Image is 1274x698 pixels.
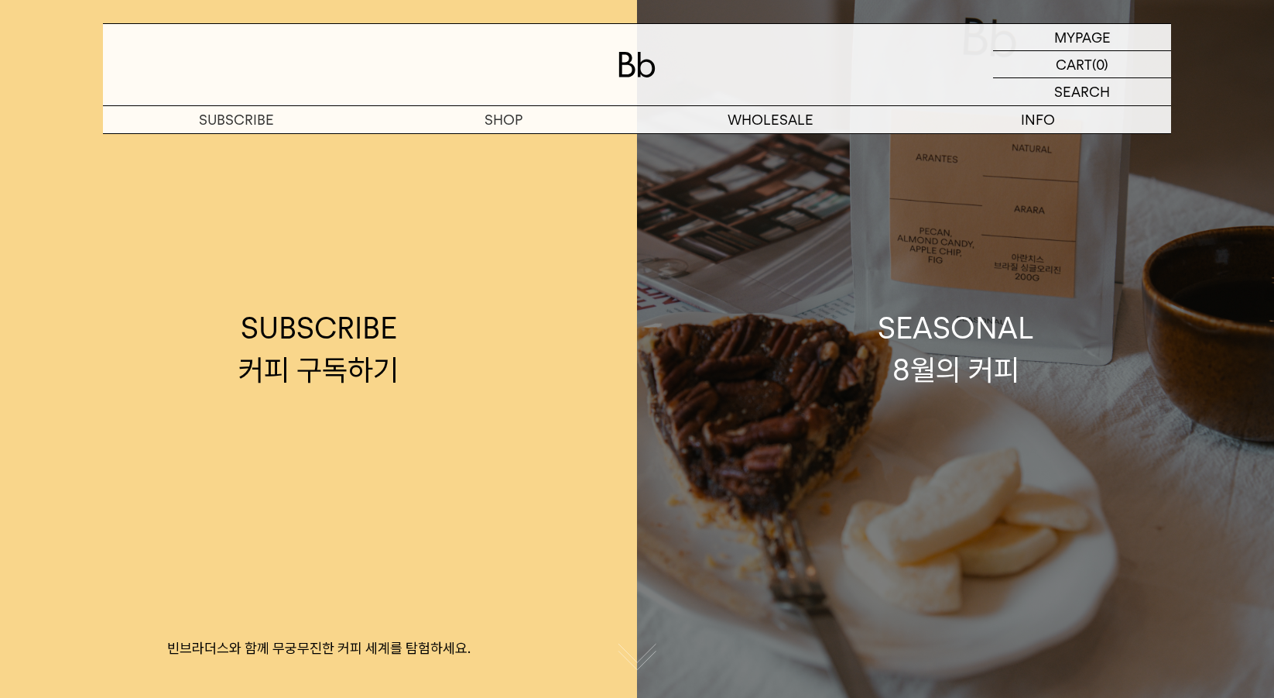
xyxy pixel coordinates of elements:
[1056,51,1092,77] p: CART
[238,308,399,390] div: SUBSCRIBE 커피 구독하기
[904,106,1171,133] p: INFO
[878,308,1034,390] div: SEASONAL 8월의 커피
[618,52,656,77] img: 로고
[1054,78,1110,105] p: SEARCH
[370,106,637,133] a: SHOP
[1054,24,1111,50] p: MYPAGE
[637,106,904,133] p: WHOLESALE
[103,106,370,133] a: SUBSCRIBE
[993,51,1171,78] a: CART (0)
[993,24,1171,51] a: MYPAGE
[1092,51,1108,77] p: (0)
